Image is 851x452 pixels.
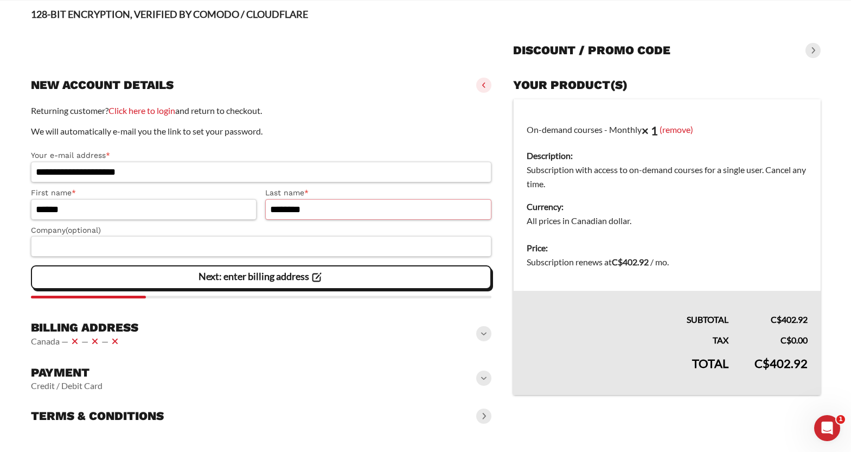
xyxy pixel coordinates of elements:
[527,149,807,163] dt: Description:
[780,335,808,345] bdi: 0.00
[31,8,308,20] strong: 128-BIT ENCRYPTION, VERIFIED BY COMODO / CLOUDFLARE
[612,257,623,267] span: C$
[31,104,492,118] p: Returning customer? and return to checkout.
[814,415,840,441] iframe: Intercom live chat
[31,380,103,391] vaadin-horizontal-layout: Credit / Debit Card
[660,124,693,134] a: (remove)
[513,43,670,58] h3: Discount / promo code
[642,123,658,138] strong: × 1
[836,415,845,424] span: 1
[66,226,101,234] span: (optional)
[514,347,741,395] th: Total
[527,163,807,191] dd: Subscription with access to on-demand courses for a single user. Cancel any time.
[771,314,782,324] span: C$
[31,409,164,424] h3: Terms & conditions
[31,265,492,289] vaadin-button: Next: enter billing address
[780,335,791,345] span: C$
[31,365,103,380] h3: Payment
[265,187,491,199] label: Last name
[771,314,808,324] bdi: 402.92
[514,99,821,235] td: On-demand courses - Monthly
[31,124,492,138] p: We will automatically e-mail you the link to set your password.
[514,291,741,327] th: Subtotal
[754,356,770,371] span: C$
[754,356,808,371] bdi: 402.92
[527,214,807,228] dd: All prices in Canadian dollar.
[31,149,492,162] label: Your e-mail address
[527,241,807,255] dt: Price:
[612,257,649,267] bdi: 402.92
[527,200,807,214] dt: Currency:
[527,257,669,267] span: Subscription renews at .
[31,78,174,93] h3: New account details
[650,257,667,267] span: / mo
[31,224,492,237] label: Company
[108,105,175,116] a: Click here to login
[31,187,257,199] label: First name
[31,335,138,348] vaadin-horizontal-layout: Canada — — —
[31,320,138,335] h3: Billing address
[514,327,741,347] th: Tax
